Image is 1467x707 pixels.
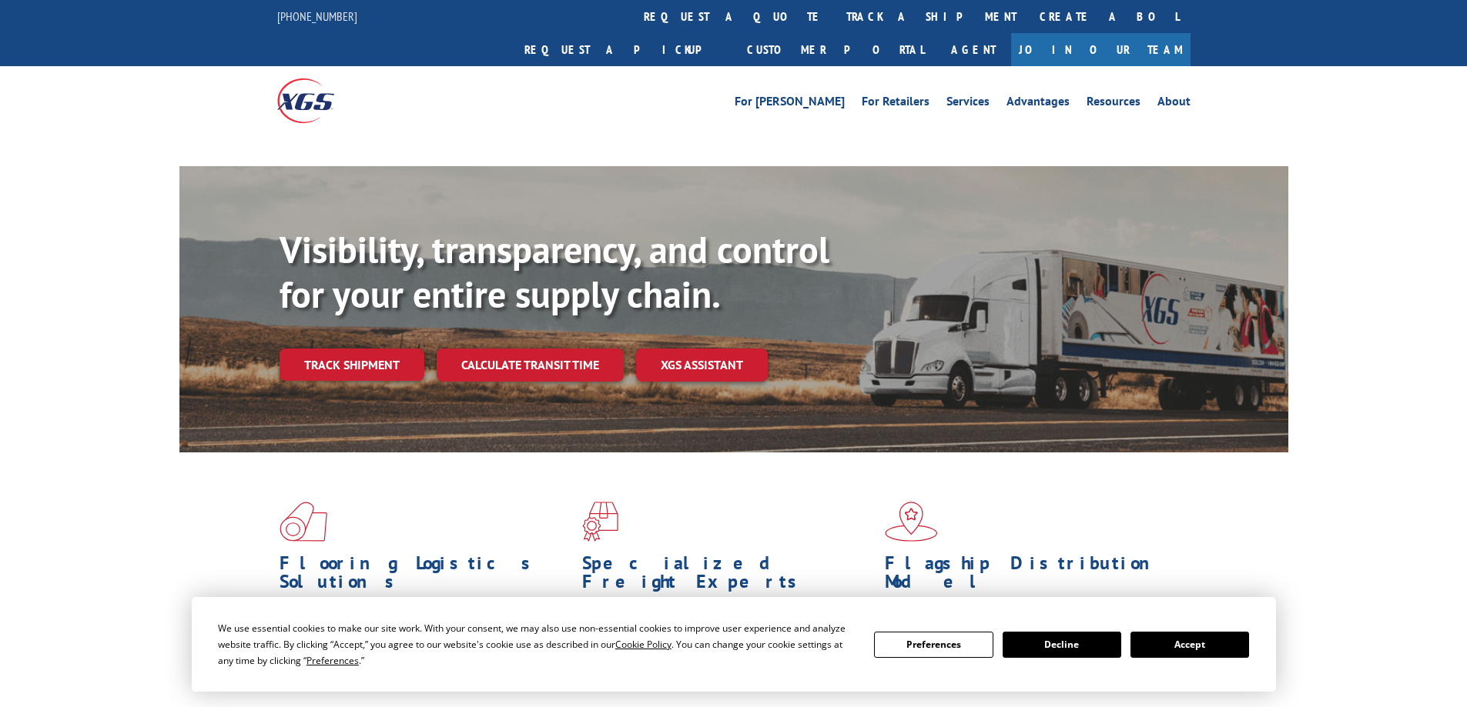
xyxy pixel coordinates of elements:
[280,502,327,542] img: xgs-icon-total-supply-chain-intelligence-red
[735,95,845,112] a: For [PERSON_NAME]
[735,33,936,66] a: Customer Portal
[513,33,735,66] a: Request a pickup
[862,95,929,112] a: For Retailers
[1003,632,1121,658] button: Decline
[1130,632,1249,658] button: Accept
[192,597,1276,692] div: Cookie Consent Prompt
[615,638,672,651] span: Cookie Policy
[885,554,1176,599] h1: Flagship Distribution Model
[1011,33,1191,66] a: Join Our Team
[1006,95,1070,112] a: Advantages
[582,502,618,542] img: xgs-icon-focused-on-flooring-red
[277,8,357,24] a: [PHONE_NUMBER]
[636,348,768,382] a: XGS ASSISTANT
[306,654,359,667] span: Preferences
[218,620,856,669] div: We use essential cookies to make our site work. With your consent, we may also use non-essential ...
[1157,95,1191,112] a: About
[437,348,624,382] a: Calculate transit time
[946,95,990,112] a: Services
[280,348,424,381] a: Track shipment
[280,225,829,318] b: Visibility, transparency, and control for your entire supply chain.
[936,33,1011,66] a: Agent
[874,632,993,658] button: Preferences
[582,554,873,599] h1: Specialized Freight Experts
[1087,95,1140,112] a: Resources
[885,502,938,542] img: xgs-icon-flagship-distribution-model-red
[280,554,571,599] h1: Flooring Logistics Solutions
